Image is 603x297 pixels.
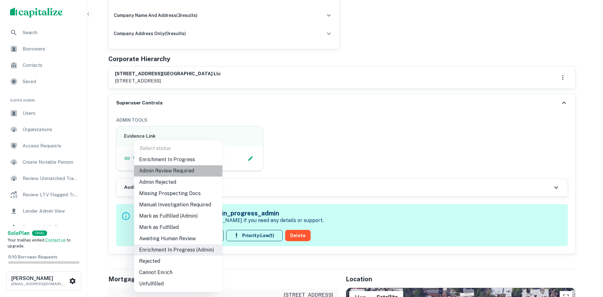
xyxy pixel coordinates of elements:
li: Enrichment In Progress (Admin) [134,244,222,256]
li: Admin Rejected [134,177,222,188]
li: Missing Prospecting Docs [134,188,222,199]
li: Admin Review Required [134,165,222,177]
li: Mark as Fulfilled (Admin) [134,210,222,222]
li: Unfulfilled [134,278,222,289]
li: Enrichment In Progress [134,154,222,165]
li: Awaiting Human Review [134,233,222,244]
li: Mark as Fulfilled [134,222,222,233]
li: Cannot Enrich [134,267,222,278]
li: Rejected [134,256,222,267]
li: Manual Investigation Required [134,199,222,210]
iframe: Chat Widget [572,247,603,277]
